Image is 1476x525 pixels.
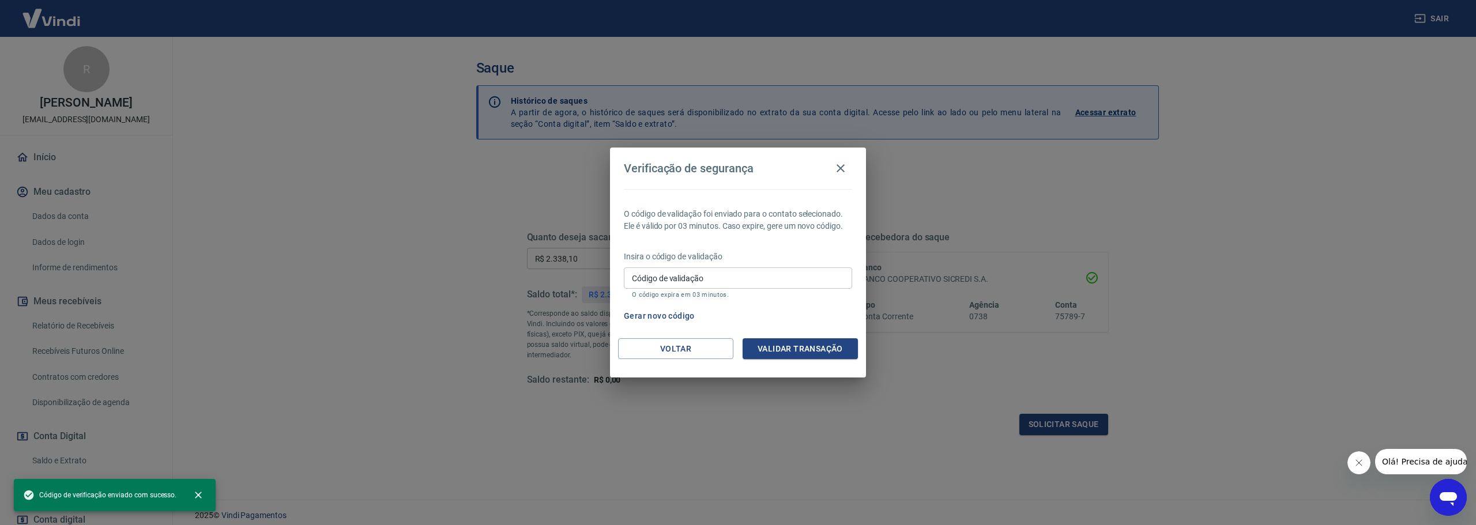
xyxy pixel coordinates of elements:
span: Olá! Precisa de ajuda? [7,8,97,17]
button: Validar transação [743,338,858,360]
button: Gerar novo código [619,305,699,327]
span: Código de verificação enviado com sucesso. [23,489,176,501]
p: O código de validação foi enviado para o contato selecionado. Ele é válido por 03 minutos. Caso e... [624,208,852,232]
iframe: Botão para abrir a janela de mensagens [1430,479,1467,516]
iframe: Mensagem da empresa [1375,449,1467,474]
button: close [186,482,211,508]
button: Voltar [618,338,733,360]
p: Insira o código de validação [624,251,852,263]
iframe: Fechar mensagem [1347,451,1370,474]
p: O código expira em 03 minutos. [632,291,844,299]
h4: Verificação de segurança [624,161,754,175]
